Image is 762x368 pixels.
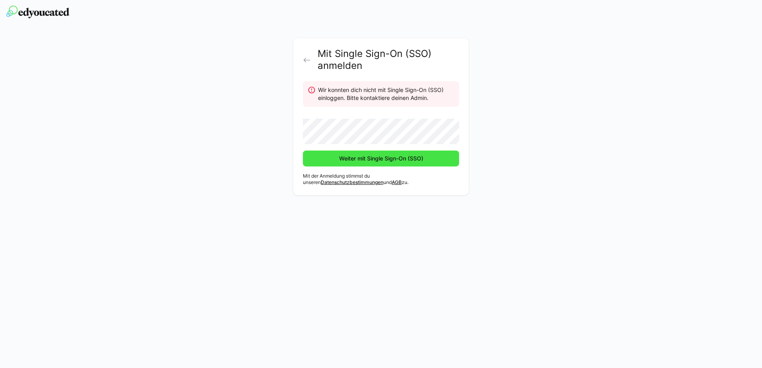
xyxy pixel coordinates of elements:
h2: Mit Single Sign-On (SSO) anmelden [318,48,459,72]
a: AGB [392,179,402,185]
span: Weiter mit Single Sign-On (SSO) [338,155,424,162]
div: Wir konnten dich nicht mit Single Sign-On (SSO) einloggen. Bitte kontaktiere deinen Admin. [318,86,453,102]
p: Mit der Anmeldung stimmst du unseren und zu. [303,173,459,186]
a: Datenschutzbestimmungen [321,179,383,185]
img: edyoucated [6,6,69,18]
button: Weiter mit Single Sign-On (SSO) [303,151,459,166]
